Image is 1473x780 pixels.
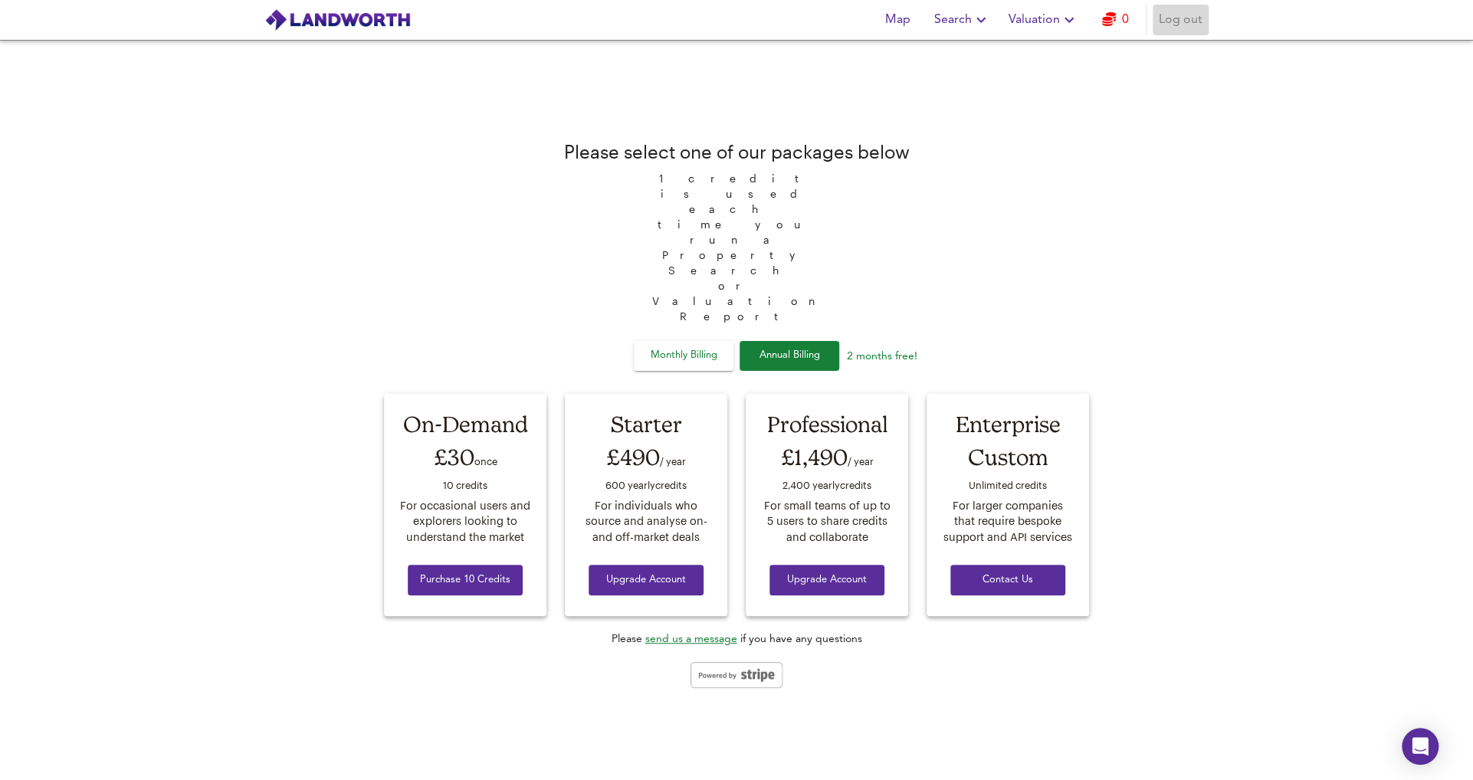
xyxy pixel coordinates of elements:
div: On-Demand [399,408,532,440]
span: Search [934,9,990,31]
span: 1 credit is used each time you run a Property Search or Valuation Report [645,165,828,324]
div: For small teams of up to 5 users to share credits and collaborate [760,498,894,546]
img: stripe-logo [691,662,782,688]
div: £490 [579,440,713,474]
div: 2,400 yearly credit s [760,475,894,498]
span: 2 months free! [847,351,917,362]
button: Search [928,5,996,35]
span: / year [660,455,686,467]
button: 0 [1091,5,1140,35]
span: Valuation [1009,9,1078,31]
button: Upgrade Account [589,565,704,596]
div: Open Intercom Messenger [1402,728,1439,765]
div: Please if you have any questions [612,631,862,647]
button: Valuation [1002,5,1084,35]
span: Contact Us [963,572,1053,589]
div: 10 credit s [399,475,532,498]
div: Professional [760,408,894,440]
button: Map [873,5,922,35]
span: once [474,455,497,467]
span: Upgrade Account [601,572,691,589]
span: Map [879,9,916,31]
div: For larger companies that require bespoke support and API services [941,498,1074,546]
span: / year [848,455,874,467]
button: Upgrade Account [769,565,884,596]
span: Monthly Billing [645,347,722,365]
div: £1,490 [760,440,894,474]
div: 600 yearly credit s [579,475,713,498]
a: send us a message [645,634,737,644]
div: Please select one of our packages below [564,139,910,165]
button: Monthly Billing [634,341,733,371]
span: Purchase 10 Credits [420,572,510,589]
a: 0 [1102,9,1129,31]
img: logo [264,8,411,31]
div: £30 [399,440,532,474]
button: Contact Us [950,565,1065,596]
span: Log out [1159,9,1202,31]
div: Custom [941,440,1074,474]
button: Purchase 10 Credits [408,565,523,596]
span: Upgrade Account [782,572,872,589]
div: Starter [579,408,713,440]
button: Log out [1153,5,1209,35]
div: Unlimited credit s [941,475,1074,498]
div: For individuals who source and analyse on- and off-market deals [579,498,713,546]
div: For occasional users and explorers looking to understand the market [399,498,532,546]
div: Enterprise [941,408,1074,440]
